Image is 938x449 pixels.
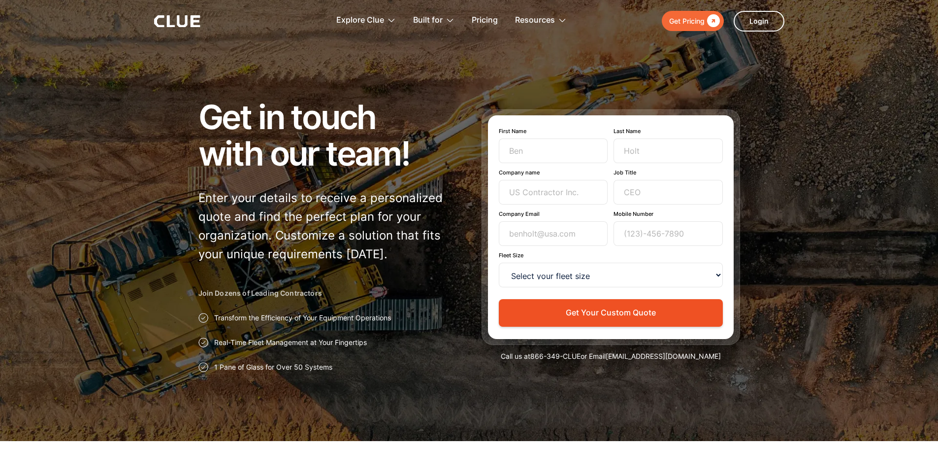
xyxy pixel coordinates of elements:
div: Explore Clue [336,5,384,36]
a: 866-349-CLUE [530,352,581,360]
div: Explore Clue [336,5,396,36]
p: Enter your details to receive a personalized quote and find the perfect plan for your organizatio... [198,189,457,264]
div: Call us at or Email [482,351,740,361]
img: Approval checkmark icon [198,362,208,372]
img: Approval checkmark icon [198,338,208,347]
img: Approval checkmark icon [198,313,208,323]
label: Fleet Size [499,252,723,259]
input: benholt@usa.com [499,221,608,246]
input: Ben [499,138,608,163]
button: Get Your Custom Quote [499,299,723,326]
label: Last Name [614,128,723,135]
input: Holt [614,138,723,163]
div: Resources [515,5,567,36]
label: Company Email [499,210,608,217]
a: Get Pricing [662,11,724,31]
h1: Get in touch with our team! [198,99,457,172]
input: CEO [614,180,723,205]
a: [EMAIL_ADDRESS][DOMAIN_NAME] [606,352,721,360]
label: First Name [499,128,608,135]
div:  [705,15,720,27]
label: Mobile Number [614,210,723,217]
input: US Contractor Inc. [499,180,608,205]
div: Resources [515,5,555,36]
a: Login [734,11,784,32]
div: Built for [413,5,443,36]
label: Company name [499,169,608,176]
div: Built for [413,5,454,36]
p: 1 Pane of Glass for Over 50 Systems [214,362,332,372]
input: (123)-456-7890 [614,221,723,246]
p: Transform the Efficiency of Your Equipment Operations [214,313,391,323]
label: Job Title [614,169,723,176]
p: Real-Time Fleet Management at Your Fingertips [214,338,367,347]
h2: Join Dozens of Leading Contractors [198,288,457,298]
div: Get Pricing [669,15,705,27]
a: Pricing [472,5,498,36]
